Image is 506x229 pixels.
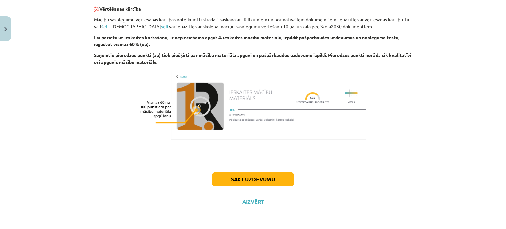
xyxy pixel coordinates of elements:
b: Saņemtie pieredzes punkti (xp) tiek piešķirti par mācību materiāla apguvi un pašpārbaudes uzdevum... [94,52,411,65]
button: Aizvērt [240,198,266,205]
b: Vērtēšanas kārtība [99,6,141,12]
b: Lai pārietu uz ieskaites kārtošanu, ir nepieciešams apgūt 4. ieskaites mācību materiālu, izpildīt... [94,34,399,47]
a: šeit [101,23,109,29]
a: šeit [161,23,169,29]
button: Sākt uzdevumu [212,172,294,186]
p: 💯 [94,5,412,12]
p: Mācību sasniegumu vērtēšanas kārtības noteikumi izstrādāti saskaņā ar LR likumiem un normatīvajie... [94,16,412,30]
img: icon-close-lesson-0947bae3869378f0d4975bcd49f059093ad1ed9edebbc8119c70593378902aed.svg [4,27,7,31]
